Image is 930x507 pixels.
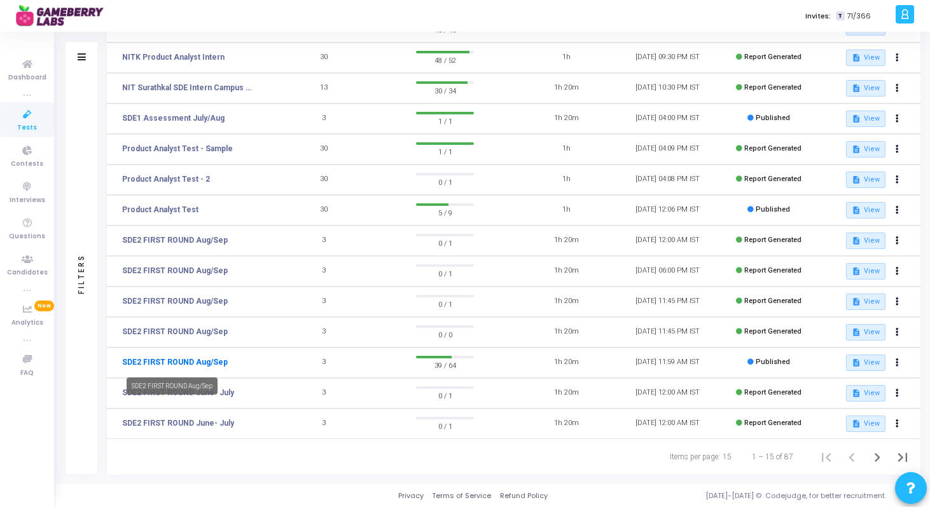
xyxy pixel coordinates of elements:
a: Refund Policy [500,490,548,501]
span: 0 / 1 [416,297,474,310]
td: 1h 20m [516,378,617,409]
td: 30 [273,195,374,226]
span: Published [756,358,790,366]
mat-icon: description [852,84,861,93]
img: logo [16,3,111,29]
td: [DATE] 12:06 PM IST [617,195,718,226]
a: Terms of Service [432,490,491,501]
td: 1h [516,134,617,165]
span: 0 / 1 [416,175,474,188]
mat-icon: description [852,297,861,306]
label: Invites: [805,11,831,22]
span: 5 / 9 [416,206,474,219]
td: 30 [273,165,374,195]
button: View [846,111,885,127]
td: 1h [516,165,617,195]
span: 71/366 [847,11,871,22]
span: FAQ [20,368,34,379]
div: Filters [76,203,87,343]
td: 1h [516,195,617,226]
mat-icon: description [852,358,861,367]
td: 3 [273,287,374,317]
span: Interviews [10,195,45,206]
button: View [846,324,885,341]
div: Items per page: [670,451,720,463]
mat-icon: description [852,175,861,184]
button: View [846,141,885,158]
button: View [846,202,885,219]
span: 1 / 1 [416,114,474,127]
td: 30 [273,134,374,165]
a: Product Analyst Test - Sample [122,143,233,154]
td: 1h 20m [516,256,617,287]
td: 3 [273,409,374,439]
td: 3 [273,104,374,134]
mat-icon: description [852,53,861,62]
a: SDE2 FIRST ROUND Aug/Sep [122,234,228,246]
td: [DATE] 12:00 AM IST [617,226,718,256]
td: 1h 20m [516,409,617,439]
mat-icon: description [852,389,861,398]
button: View [846,294,885,310]
div: [DATE]-[DATE] © Codejudge, for better recruitment. [548,490,914,501]
span: T [836,11,844,21]
button: View [846,50,885,66]
button: First page [814,444,839,470]
span: Report Generated [744,53,802,61]
td: 3 [273,317,374,348]
button: Last page [890,444,915,470]
a: SDE2 FIRST ROUND Aug/Sep [122,326,228,337]
button: View [846,172,885,188]
mat-icon: description [852,114,861,123]
td: [DATE] 09:30 PM IST [617,43,718,73]
td: [DATE] 11:45 PM IST [617,287,718,317]
button: View [846,233,885,249]
span: 48 / 52 [416,53,474,66]
span: 0 / 1 [416,419,474,432]
td: [DATE] 12:00 AM IST [617,378,718,409]
td: 30 [273,43,374,73]
span: Analytics [11,318,43,328]
td: 3 [273,378,374,409]
span: 30 / 34 [416,84,474,97]
a: Product Analyst Test [122,204,198,215]
span: Report Generated [744,327,802,335]
td: 1h 20m [516,317,617,348]
a: Product Analyst Test - 2 [122,173,210,185]
span: Report Generated [744,236,802,244]
span: Report Generated [744,297,802,305]
td: [DATE] 04:09 PM IST [617,134,718,165]
span: 0 / 1 [416,389,474,402]
td: 1h [516,43,617,73]
div: SDE2 FIRST ROUND Aug/Sep [127,377,218,395]
mat-icon: description [852,267,861,276]
a: SDE2 FIRST ROUND Aug/Sep [122,265,228,276]
td: 1h 20m [516,73,617,104]
td: [DATE] 11:59 AM IST [617,348,718,378]
mat-icon: description [852,419,861,428]
button: View [846,80,885,97]
span: 39 / 64 [416,358,474,371]
mat-icon: description [852,145,861,154]
td: [DATE] 06:00 PM IST [617,256,718,287]
span: Report Generated [744,83,802,91]
td: [DATE] 04:00 PM IST [617,104,718,134]
button: View [846,263,885,280]
span: 0 / 0 [416,328,474,341]
a: SDE2 FIRST ROUND Aug/Sep [122,295,228,307]
a: SDE1 Assessment July/Aug [122,112,225,124]
mat-icon: description [852,206,861,215]
span: Report Generated [744,144,802,152]
span: Questions [9,231,45,242]
td: 1h 20m [516,226,617,256]
td: 3 [273,348,374,378]
span: New [34,301,54,311]
a: Privacy [398,490,424,501]
span: Published [756,114,790,122]
a: SDE2 FIRST ROUND June- July [122,417,234,429]
button: View [846,355,885,371]
td: [DATE] 11:45 PM IST [617,317,718,348]
mat-icon: description [852,328,861,337]
mat-icon: description [852,236,861,245]
a: NIT Surathkal SDE Intern Campus Test [122,82,253,93]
